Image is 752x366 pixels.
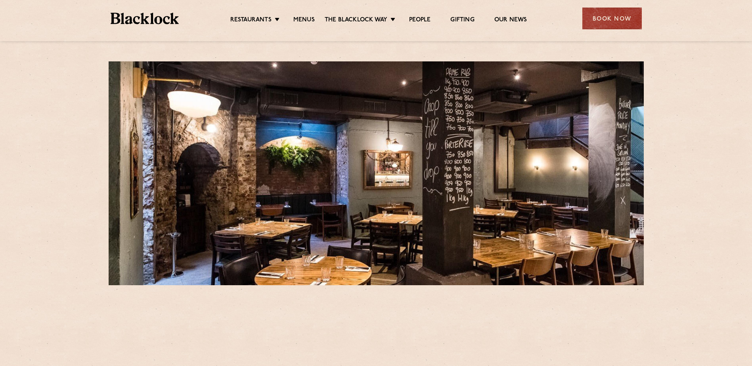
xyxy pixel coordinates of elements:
a: Restaurants [230,16,272,25]
img: BL_Textured_Logo-footer-cropped.svg [111,13,179,24]
a: Menus [293,16,315,25]
a: People [409,16,431,25]
a: Gifting [450,16,474,25]
div: Book Now [582,8,642,29]
a: The Blacklock Way [325,16,387,25]
a: Our News [494,16,527,25]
